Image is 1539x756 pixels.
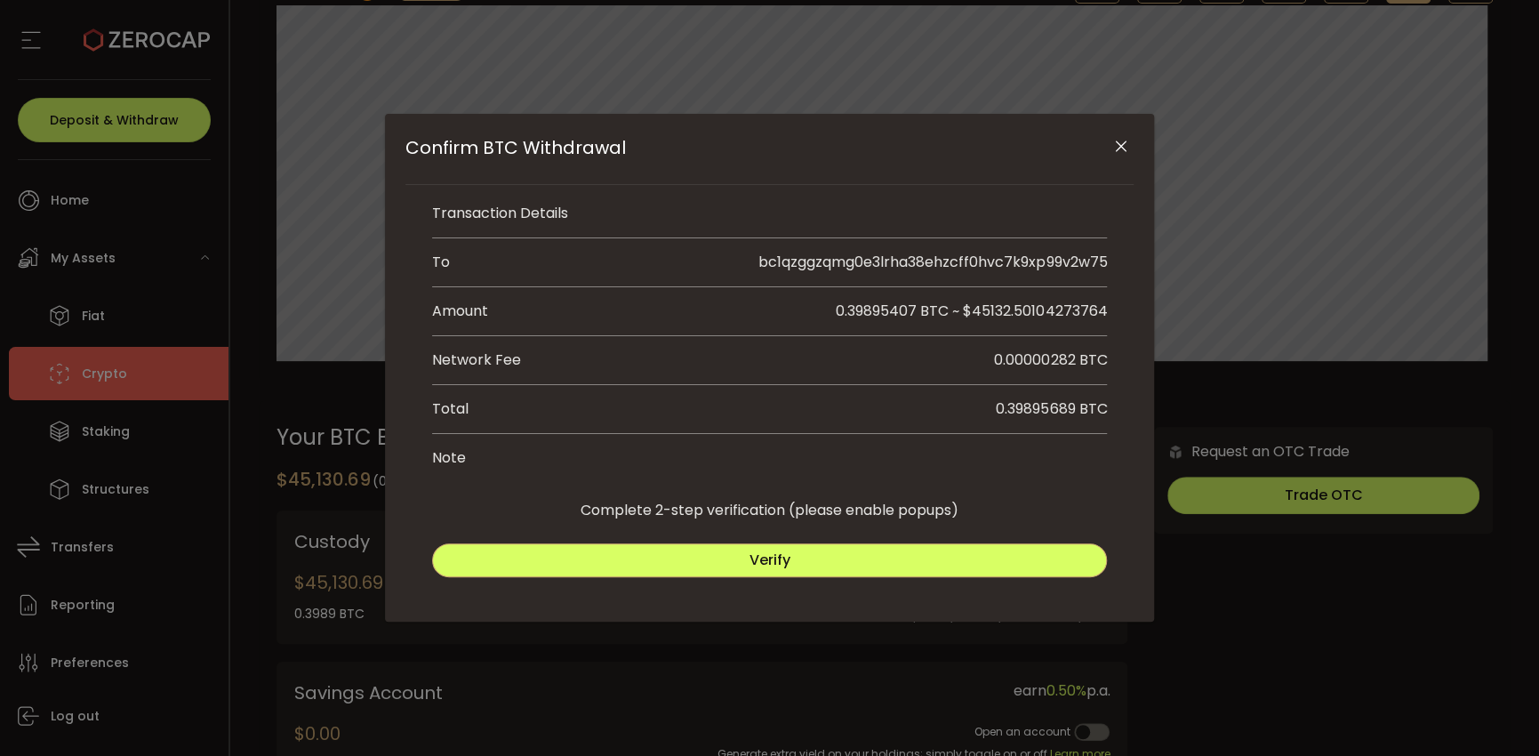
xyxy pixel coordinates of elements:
div: Amount [432,301,770,322]
div: To [432,252,454,273]
span: bc1qzggzqmg0e3lrha38ehzcff0hvc7k9xp99v2w75 [758,252,1107,272]
div: 0.00000282 BTC [994,350,1107,371]
div: 0.39895689 BTC [996,398,1107,420]
button: Verify [432,543,1108,577]
li: Transaction Details [432,189,1108,238]
span: 0.39895407 BTC ~ $45132.50104273764 [836,301,1107,321]
iframe: Chat Widget [1450,671,1539,756]
div: Network Fee [432,350,521,371]
span: Confirm BTC Withdrawal [405,135,626,160]
div: Note [432,447,466,469]
span: Verify [749,550,790,570]
div: Confirm BTC Withdrawal [385,114,1155,622]
div: Total [432,398,469,420]
div: Complete 2-step verification (please enable popups) [405,482,1134,521]
button: Close [1105,132,1136,163]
